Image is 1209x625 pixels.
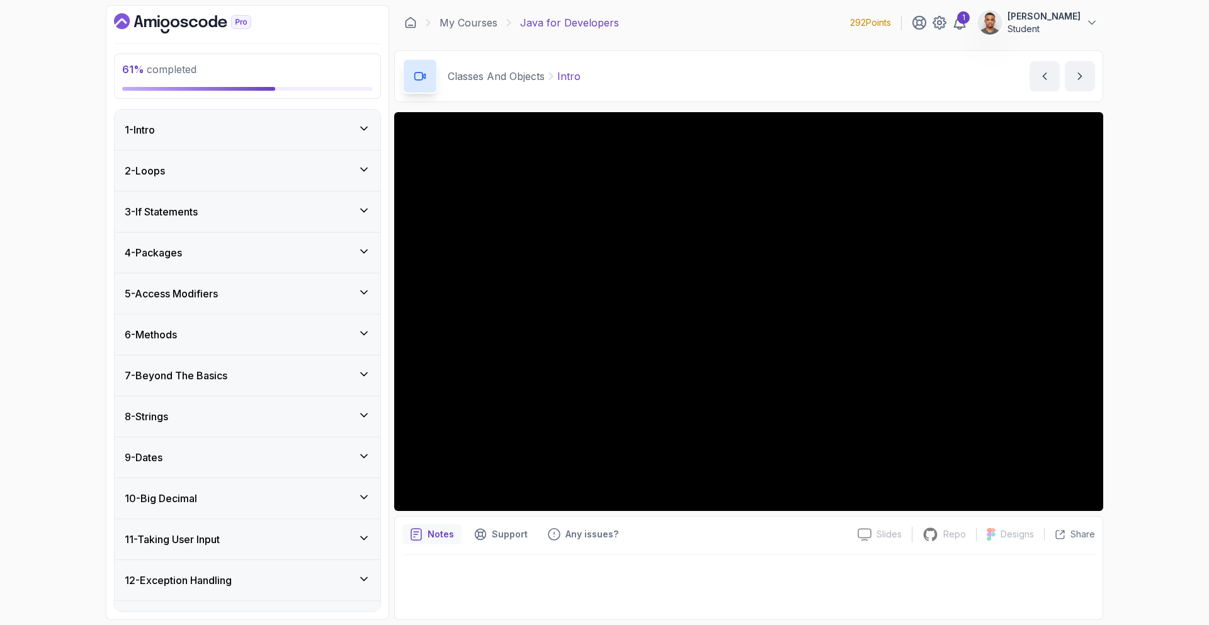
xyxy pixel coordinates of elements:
[115,437,380,478] button: 9-Dates
[115,151,380,191] button: 2-Loops
[1007,23,1081,35] p: Student
[877,528,902,541] p: Slides
[115,192,380,232] button: 3-If Statements
[404,16,417,29] a: Dashboard
[540,524,626,544] button: Feedback button
[125,368,227,383] h3: 7 - Beyond The Basics
[125,450,162,465] h3: 9 - Dates
[115,396,380,437] button: 8-Strings
[125,286,218,301] h3: 5 - Access Modifiers
[125,327,177,342] h3: 6 - Methods
[115,560,380,600] button: 12-Exception Handling
[115,314,380,355] button: 6-Methods
[125,409,168,424] h3: 8 - Strings
[850,16,891,29] p: 292 Points
[492,528,528,541] p: Support
[125,573,232,588] h3: 12 - Exception Handling
[125,163,165,178] h3: 2 - Loops
[1070,528,1095,541] p: Share
[115,273,380,314] button: 5-Access Modifiers
[448,69,545,84] p: Classes And Objects
[557,69,581,84] p: Intro
[977,10,1098,35] button: user profile image[PERSON_NAME]Student
[402,524,462,544] button: notes button
[943,528,966,541] p: Repo
[394,112,1103,511] iframe: 1 - Intro
[125,491,197,506] h3: 10 - Big Decimal
[1001,528,1034,541] p: Designs
[122,63,196,76] span: completed
[125,204,198,219] h3: 3 - If Statements
[957,11,970,24] div: 1
[565,528,618,541] p: Any issues?
[115,232,380,273] button: 4-Packages
[115,355,380,396] button: 7-Beyond The Basics
[978,11,1002,35] img: user profile image
[952,15,967,30] a: 1
[125,122,155,137] h3: 1 - Intro
[1044,528,1095,541] button: Share
[440,15,497,30] a: My Courses
[1007,10,1081,23] p: [PERSON_NAME]
[125,245,182,260] h3: 4 - Packages
[1065,61,1095,91] button: next content
[428,528,454,541] p: Notes
[1030,61,1060,91] button: previous content
[520,15,619,30] p: Java for Developers
[115,110,380,150] button: 1-Intro
[122,63,144,76] span: 61 %
[125,532,220,547] h3: 11 - Taking User Input
[467,524,535,544] button: Support button
[114,13,280,33] a: Dashboard
[115,478,380,519] button: 10-Big Decimal
[115,519,380,559] button: 11-Taking User Input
